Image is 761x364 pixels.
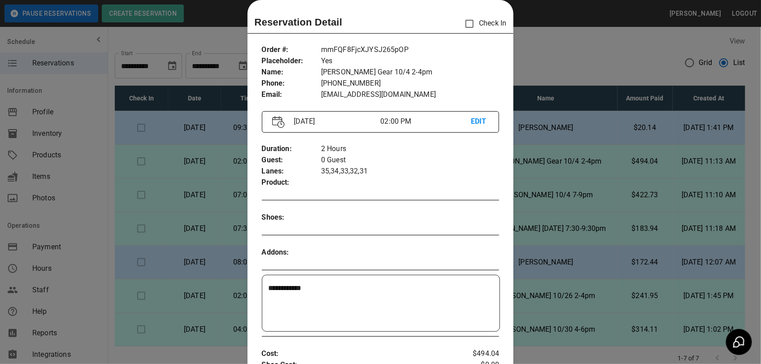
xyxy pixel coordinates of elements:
p: Yes [321,56,499,67]
p: Duration : [262,143,321,155]
p: $494.04 [460,348,499,360]
p: Order # : [262,44,321,56]
p: Name : [262,67,321,78]
p: Product : [262,177,321,188]
p: [DATE] [290,116,381,127]
p: Reservation Detail [255,15,343,30]
p: Placeholder : [262,56,321,67]
p: 02:00 PM [380,116,471,127]
p: EDIT [471,116,489,127]
p: Shoes : [262,212,321,223]
p: Lanes : [262,166,321,177]
p: Email : [262,89,321,100]
p: Phone : [262,78,321,89]
p: Addons : [262,247,321,258]
img: Vector [272,116,285,128]
p: 35,34,33,32,31 [321,166,499,177]
p: 0 Guest [321,155,499,166]
p: [PHONE_NUMBER] [321,78,499,89]
p: [PERSON_NAME] Gear 10/4 2-4pm [321,67,499,78]
p: 2 Hours [321,143,499,155]
p: Guest : [262,155,321,166]
p: Check In [460,14,506,33]
p: Cost : [262,348,460,360]
p: mmFQF8FjcXJYSJ265pOP [321,44,499,56]
p: [EMAIL_ADDRESS][DOMAIN_NAME] [321,89,499,100]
